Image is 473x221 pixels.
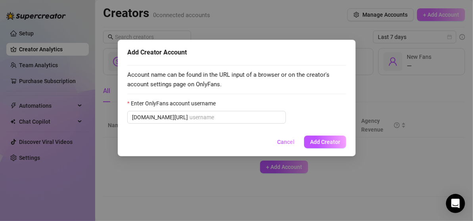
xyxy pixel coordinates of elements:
[127,48,346,57] div: Add Creator Account
[127,99,221,108] label: Enter OnlyFans account username
[304,136,346,148] button: Add Creator
[132,113,188,122] span: [DOMAIN_NAME][URL]
[310,139,340,145] span: Add Creator
[190,113,281,122] input: Enter OnlyFans account username
[127,70,346,89] span: Account name can be found in the URL input of a browser or on the creator's account settings page...
[446,194,465,213] div: Open Intercom Messenger
[271,136,301,148] button: Cancel
[277,139,295,145] span: Cancel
